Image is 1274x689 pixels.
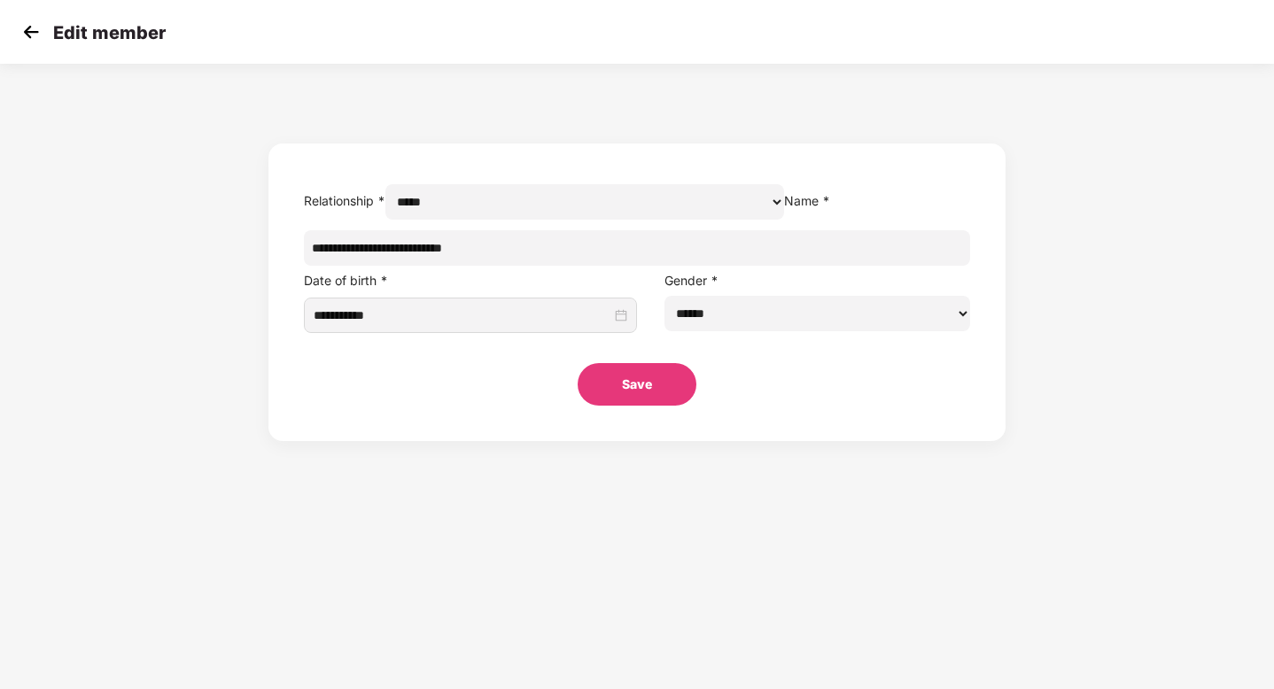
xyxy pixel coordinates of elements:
[664,273,719,288] label: Gender *
[53,22,166,43] p: Edit member
[18,19,44,45] img: svg+xml;base64,PHN2ZyB4bWxucz0iaHR0cDovL3d3dy53My5vcmcvMjAwMC9zdmciIHdpZHRoPSIzMCIgaGVpZ2h0PSIzMC...
[578,363,696,406] button: Save
[304,193,385,208] label: Relationship *
[784,193,830,208] label: Name *
[304,273,388,288] label: Date of birth *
